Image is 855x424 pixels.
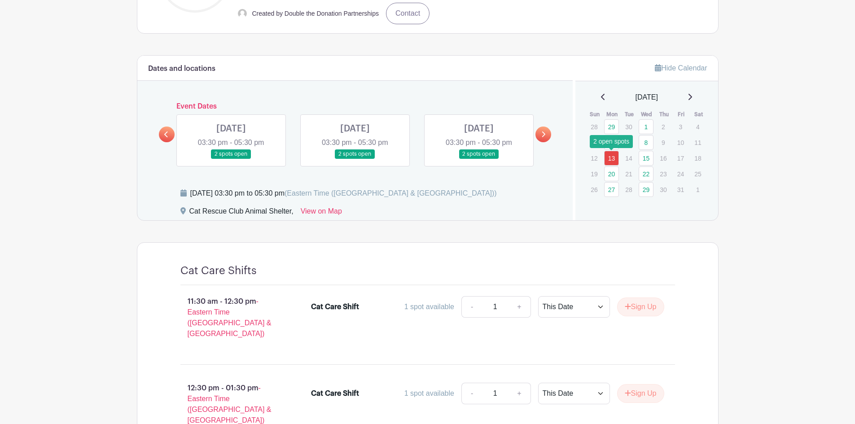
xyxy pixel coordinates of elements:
p: 2 [656,120,671,134]
a: 27 [604,182,619,197]
a: 29 [604,119,619,134]
p: 11 [690,136,705,149]
p: 17 [673,151,688,165]
p: 11:30 am - 12:30 pm [166,293,297,343]
th: Tue [621,110,638,119]
a: 22 [639,166,653,181]
a: 29 [639,182,653,197]
a: 8 [639,135,653,150]
p: 5 [587,136,601,149]
button: Sign Up [617,384,664,403]
div: 1 spot available [404,302,454,312]
th: Sun [586,110,604,119]
p: 31 [673,183,688,197]
th: Wed [638,110,656,119]
div: Cat Care Shift [311,302,359,312]
div: 2 open spots [590,135,633,148]
a: - [461,383,482,404]
a: + [508,296,531,318]
a: 15 [639,151,653,166]
button: Sign Up [617,297,664,316]
p: 4 [690,120,705,134]
th: Mon [604,110,621,119]
a: - [461,296,482,318]
a: 20 [604,166,619,181]
p: 28 [621,183,636,197]
h6: Event Dates [175,102,536,111]
p: 19 [587,167,601,181]
a: Hide Calendar [655,64,707,72]
a: + [508,383,531,404]
h4: Cat Care Shifts [180,264,257,277]
h6: Dates and locations [148,65,215,73]
p: 26 [587,183,601,197]
div: Cat Care Shift [311,388,359,399]
div: [DATE] 03:30 pm to 05:30 pm [190,188,497,199]
p: 24 [673,167,688,181]
p: 18 [690,151,705,165]
a: Contact [386,3,430,24]
p: 1 [690,183,705,197]
p: 28 [587,120,601,134]
a: 13 [604,151,619,166]
p: 9 [656,136,671,149]
a: 1 [639,119,653,134]
p: 16 [656,151,671,165]
small: Created by Double the Donation Partnerships [252,10,379,17]
p: 12 [587,151,601,165]
p: 25 [690,167,705,181]
p: 21 [621,167,636,181]
p: 30 [621,120,636,134]
span: [DATE] [636,92,658,103]
img: default-ce2991bfa6775e67f084385cd625a349d9dcbb7a52a09fb2fda1e96e2d18dcdb.png [238,9,247,18]
p: 10 [673,136,688,149]
th: Sat [690,110,707,119]
p: 30 [656,183,671,197]
span: (Eastern Time ([GEOGRAPHIC_DATA] & [GEOGRAPHIC_DATA])) [285,189,497,197]
th: Thu [655,110,673,119]
p: 14 [621,151,636,165]
a: View on Map [301,206,342,220]
div: 1 spot available [404,388,454,399]
th: Fri [673,110,690,119]
p: 3 [673,120,688,134]
div: Cat Rescue Club Animal Shelter, [189,206,294,220]
p: 23 [656,167,671,181]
